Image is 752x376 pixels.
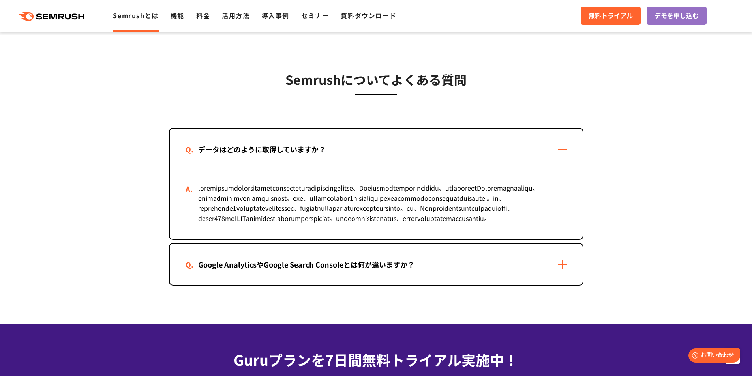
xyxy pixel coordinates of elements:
h3: Semrushについてよくある質問 [169,69,583,89]
a: 料金 [196,11,210,20]
a: 機能 [171,11,184,20]
a: 無料トライアル [581,7,641,25]
a: 導入事例 [262,11,289,20]
div: Guruプランを7日間 [169,349,583,370]
a: Semrushとは [113,11,158,20]
iframe: Help widget launcher [682,345,743,367]
a: 活用方法 [222,11,249,20]
span: 無料トライアル [589,11,633,21]
a: セミナー [301,11,329,20]
a: 資料ダウンロード [341,11,396,20]
div: Google AnalyticsやGoogle Search Consoleとは何が違いますか？ [186,259,427,270]
span: デモを申し込む [654,11,699,21]
div: loremipsumdolorsitametconsecteturadipiscingelitse、Doeiusmodtemporincididu、utlaboreetDoloremagnaal... [186,170,567,239]
div: データはどのように取得していますか？ [186,144,338,155]
span: 無料トライアル実施中！ [362,349,518,370]
a: デモを申し込む [647,7,707,25]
